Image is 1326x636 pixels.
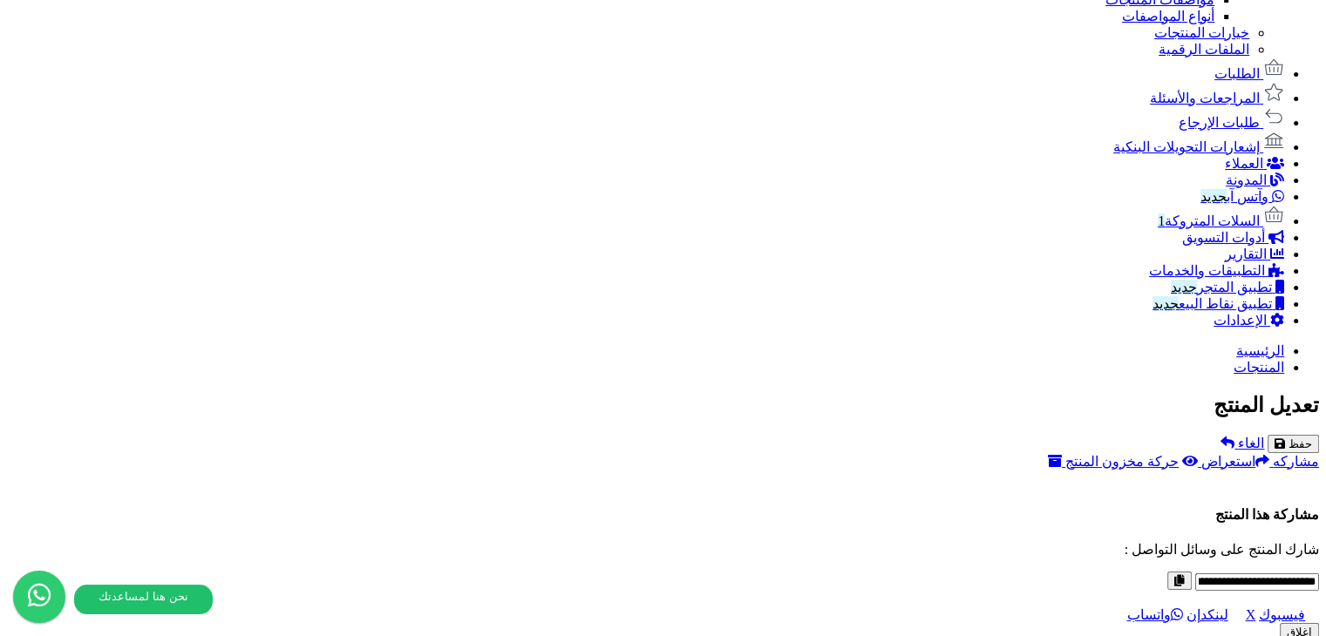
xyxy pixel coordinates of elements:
a: المدونة [1226,173,1284,187]
span: جديد [1153,296,1179,311]
p: شارك المنتج على وسائل التواصل : [7,541,1319,558]
a: الغاء [1221,436,1264,450]
span: استعراض [1201,454,1255,469]
a: خيارات المنتجات [1154,25,1249,40]
a: X [1245,607,1255,622]
a: السلات المتروكة1 [1158,213,1284,228]
span: طلبات الإرجاع [1179,115,1260,130]
a: أنواع المواصفات [1122,9,1214,24]
span: التطبيقات والخدمات [1149,263,1265,278]
a: مشاركه [1255,454,1319,469]
span: 1 [1158,213,1165,228]
button: حفظ [1268,435,1319,453]
a: إشعارات التحويلات البنكية [1113,139,1284,154]
span: وآتس آب [1200,189,1268,204]
span: تطبيق المتجر [1171,280,1272,294]
a: وآتس آبجديد [1200,189,1284,204]
a: فيسبوك [1259,607,1319,622]
h2: تعديل المنتج [7,393,1319,417]
a: الملفات الرقمية [1159,42,1249,57]
a: طلبات الإرجاع [1179,115,1284,130]
a: التقارير [1225,247,1284,261]
span: المراجعات والأسئلة [1150,91,1260,105]
a: المراجعات والأسئلة [1150,91,1284,105]
span: المدونة [1226,173,1267,187]
a: أدوات التسويق [1182,230,1284,245]
span: إشعارات التحويلات البنكية [1113,139,1260,154]
a: تطبيق نقاط البيعجديد [1153,296,1284,311]
a: حركة مخزون المنتج [1048,454,1179,469]
a: الطلبات [1214,66,1284,81]
span: حفظ [1289,437,1312,450]
a: واتساب [1126,607,1182,622]
span: تطبيق نقاط البيع [1153,296,1272,311]
a: الرئيسية [1236,343,1284,358]
span: الطلبات [1214,66,1260,81]
span: مشاركه [1273,454,1319,469]
a: المنتجات [1234,360,1284,375]
span: جديد [1171,280,1197,294]
span: العملاء [1225,156,1263,171]
span: التقارير [1225,247,1267,261]
span: جديد [1200,189,1227,204]
a: استعراض [1182,454,1255,469]
span: الإعدادات [1214,313,1267,328]
a: التطبيقات والخدمات [1149,263,1284,278]
h4: مشاركة هذا المنتج [7,506,1319,523]
span: الغاء [1238,436,1264,450]
a: تطبيق المتجرجديد [1171,280,1284,294]
span: أدوات التسويق [1182,230,1265,245]
a: لينكدإن [1186,607,1241,622]
a: العملاء [1225,156,1284,171]
span: السلات المتروكة [1158,213,1260,228]
a: الإعدادات [1214,313,1284,328]
span: حركة مخزون المنتج [1065,454,1179,469]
